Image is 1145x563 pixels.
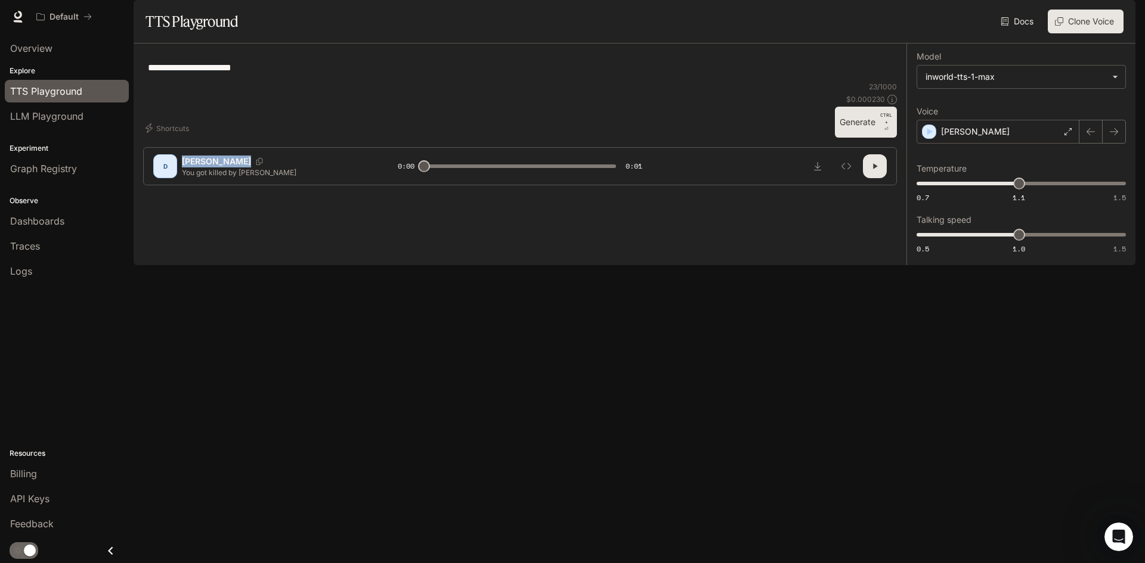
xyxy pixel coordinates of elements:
[1048,10,1124,33] button: Clone Voice
[806,154,830,178] button: Download audio
[1013,192,1025,203] span: 1.1
[1104,522,1133,551] iframe: Intercom live chat
[146,10,238,33] h1: TTS Playground
[1013,244,1025,254] span: 1.0
[251,158,268,165] button: Copy Voice ID
[917,164,967,173] p: Temperature
[835,107,897,138] button: GenerateCTRL +⏎
[917,216,971,224] p: Talking speed
[917,107,938,116] p: Voice
[1113,192,1126,203] span: 1.5
[182,155,251,167] p: [PERSON_NAME]
[834,154,858,178] button: Inspect
[31,5,97,29] button: All workspaces
[156,157,175,176] div: D
[926,71,1106,83] div: inworld-tts-1-max
[917,66,1125,88] div: inworld-tts-1-max
[941,126,1010,138] p: [PERSON_NAME]
[998,10,1038,33] a: Docs
[626,160,642,172] span: 0:01
[143,119,194,138] button: Shortcuts
[1113,244,1126,254] span: 1.5
[398,160,414,172] span: 0:00
[917,244,929,254] span: 0.5
[917,52,941,61] p: Model
[49,12,79,22] p: Default
[846,94,885,104] p: $ 0.000230
[182,167,369,178] p: You got killed by [PERSON_NAME]
[917,192,929,203] span: 0.7
[869,82,897,92] p: 23 / 1000
[880,111,892,133] p: ⏎
[880,111,892,126] p: CTRL +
